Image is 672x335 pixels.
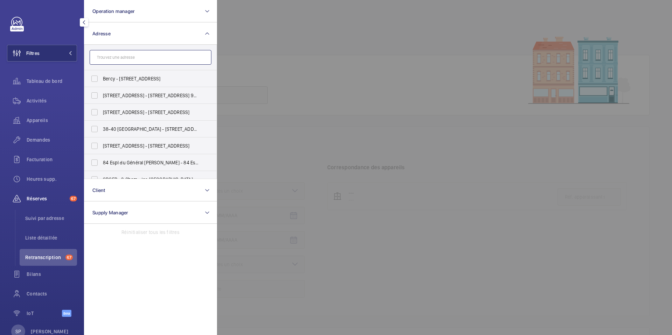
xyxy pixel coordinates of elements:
[27,290,77,297] span: Contacts
[25,215,77,222] span: Suivi par adresse
[27,195,67,202] span: Réserves
[65,255,73,260] span: 67
[15,328,21,335] p: SP
[27,271,77,278] span: Bilans
[62,310,71,317] span: Beta
[27,156,77,163] span: Facturation
[31,328,69,335] p: [PERSON_NAME]
[26,50,40,57] span: Filtres
[27,176,77,183] span: Heures supp.
[27,97,77,104] span: Activités
[27,78,77,85] span: Tableau de bord
[25,254,63,261] span: Retranscription
[25,234,77,241] span: Liste détaillée
[27,136,77,143] span: Demandes
[27,117,77,124] span: Appareils
[7,45,77,62] button: Filtres
[27,310,62,317] span: IoT
[70,196,77,201] span: 67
